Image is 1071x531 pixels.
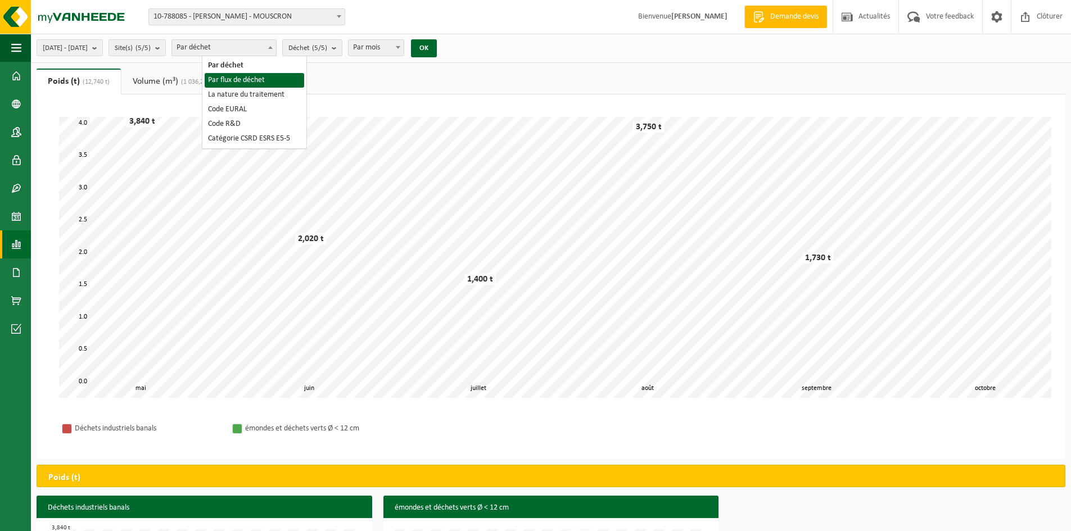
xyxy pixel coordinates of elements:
[802,252,834,264] div: 1,730 t
[744,6,827,28] a: Demande devis
[245,421,391,435] div: émondes et déchets verts Ø < 12 cm
[383,496,719,520] h3: émondes et déchets verts Ø < 12 cm
[767,11,821,22] span: Demande devis
[205,73,304,88] li: Par flux de déchet
[288,40,327,57] span: Déchet
[205,88,304,102] li: La nature du traitement
[149,9,345,25] span: 10-788085 - FEDASIL MOUSCRON - MOUSCRON
[115,40,151,57] span: Site(s)
[37,69,121,94] a: Poids (t)
[348,39,404,56] span: Par mois
[148,8,345,25] span: 10-788085 - FEDASIL MOUSCRON - MOUSCRON
[37,465,92,490] h2: Poids (t)
[37,496,372,520] h3: Déchets industriels banals
[411,39,437,57] button: OK
[633,121,665,133] div: 3,750 t
[349,40,404,56] span: Par mois
[282,39,342,56] button: Déchet(5/5)
[109,39,166,56] button: Site(s)(5/5)
[37,39,103,56] button: [DATE] - [DATE]
[75,421,221,435] div: Déchets industriels banals
[464,274,496,285] div: 1,400 t
[205,117,304,131] li: Code R&D
[178,79,222,85] span: (1 036,200 m³)
[135,44,151,52] count: (5/5)
[121,69,233,94] a: Volume (m³)
[295,233,327,244] div: 2,020 t
[172,40,276,56] span: Par déchet
[671,12,727,21] strong: [PERSON_NAME]
[171,39,277,56] span: Par déchet
[205,131,304,146] li: Catégorie CSRD ESRS E5-5
[205,58,304,73] li: Par déchet
[80,79,110,85] span: (12,740 t)
[43,40,88,57] span: [DATE] - [DATE]
[205,102,304,117] li: Code EURAL
[126,116,158,127] div: 3,840 t
[312,44,327,52] count: (5/5)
